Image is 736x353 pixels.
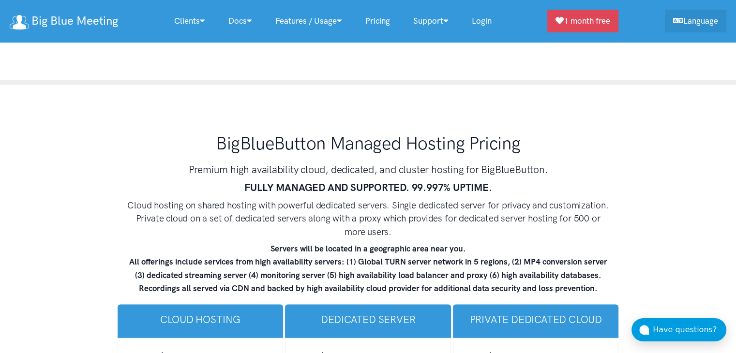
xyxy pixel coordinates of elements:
[163,11,217,31] a: Clients
[402,11,460,31] a: Support
[293,312,443,326] h3: Dedicated Server
[461,312,611,326] h3: Private Dedicated Cloud
[665,10,726,32] a: Language
[460,11,503,31] a: Login
[217,11,264,31] a: Docs
[129,244,607,293] strong: Servers will be located in a geographic area near you. All offerings include services from high a...
[10,11,118,31] a: Big Blue Meeting
[264,11,354,31] a: Features / Usage
[547,10,618,32] a: 1 month free
[10,15,29,29] img: logo
[354,11,402,31] a: Pricing
[126,162,610,176] h3: Premium high availability cloud, dedicated, and cluster hosting for BigBlueButton.
[631,318,726,341] button: Have questions?
[244,181,492,193] strong: FULLY MANAGED AND SUPPORTED. 99.997% UPTIME.
[653,324,726,336] div: Have questions?
[126,132,610,155] h1: BigBlueButton Managed Hosting Pricing
[125,312,276,326] h3: Cloud Hosting
[126,199,610,239] h4: Cloud hosting on shared hosting with powerful dedicated servers. Single dedicated server for priv...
